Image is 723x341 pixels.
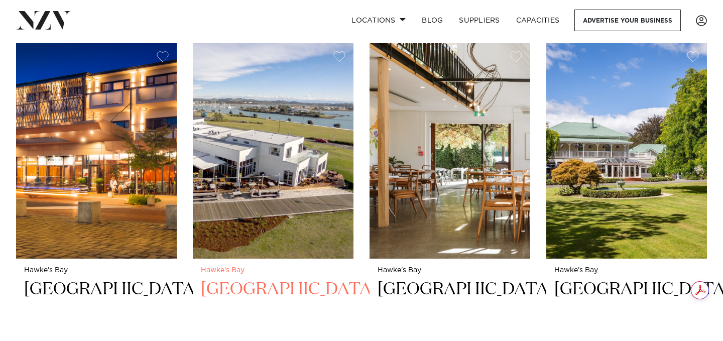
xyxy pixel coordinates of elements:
[16,11,71,29] img: nzv-logo.png
[451,10,508,31] a: SUPPLIERS
[201,267,345,274] small: Hawke's Bay
[574,10,681,31] a: Advertise your business
[343,10,414,31] a: Locations
[24,267,169,274] small: Hawke's Bay
[414,10,451,31] a: BLOG
[378,267,522,274] small: Hawke's Bay
[508,10,568,31] a: Capacities
[554,267,699,274] small: Hawke's Bay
